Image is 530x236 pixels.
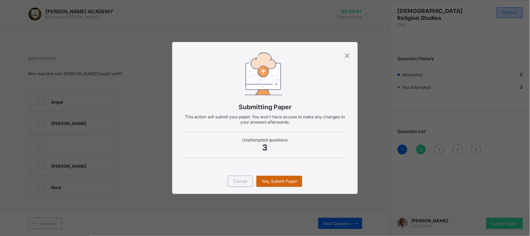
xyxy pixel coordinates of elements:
[183,137,347,143] span: Unattempted questions
[233,179,247,184] span: Cancel
[183,143,347,153] span: 3
[185,114,345,125] span: This action will submit your paper. You won't have access to make any changes to your answers aft...
[245,53,282,95] img: submitting-paper.7509aad6ec86be490e328e6d2a33d40a.svg
[344,49,351,61] div: ×
[183,103,347,111] span: Submitting Paper
[262,179,297,184] span: Yes, Submit Paper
